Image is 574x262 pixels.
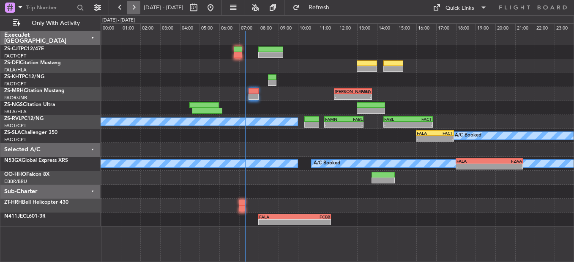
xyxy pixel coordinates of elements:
[4,102,55,107] a: ZS-NGSCitation Ultra
[301,5,337,11] span: Refresh
[4,172,49,177] a: OO-HHOFalcon 8X
[4,53,26,59] a: FACT/CPT
[495,23,515,31] div: 20:00
[4,88,65,93] a: ZS-MRHCitation Mustang
[4,102,23,107] span: ZS-NGS
[4,130,57,135] a: ZS-SLAChallenger 350
[353,89,371,94] div: FALA
[144,4,183,11] span: [DATE] - [DATE]
[295,214,330,219] div: FCBB
[4,136,26,143] a: FACT/CPT
[9,16,92,30] button: Only With Activity
[140,23,160,31] div: 02:00
[4,46,21,52] span: ZS-CJT
[344,117,363,122] div: FABL
[446,4,474,13] div: Quick Links
[4,172,26,177] span: OO-HHO
[4,214,23,219] span: N411JE
[4,158,22,163] span: N53GX
[121,23,141,31] div: 01:00
[456,158,489,164] div: FALA
[4,109,27,115] a: FALA/HLA
[4,74,22,79] span: ZS-KHT
[4,178,27,185] a: EBBR/BRU
[338,23,358,31] div: 12:00
[314,157,340,170] div: A/C Booked
[4,130,21,135] span: ZS-SLA
[397,23,417,31] div: 15:00
[4,74,44,79] a: ZS-KHTPC12/NG
[489,164,522,169] div: -
[298,23,318,31] div: 10:00
[344,122,363,127] div: -
[4,95,27,101] a: FAOR/JNB
[22,20,89,26] span: Only With Activity
[455,129,481,142] div: A/C Booked
[26,1,74,14] input: Trip Number
[456,164,489,169] div: -
[4,200,22,205] span: ZT-HRH
[384,122,408,127] div: -
[4,46,44,52] a: ZS-CJTPC12/47E
[417,131,435,136] div: FALA
[357,23,377,31] div: 13:00
[489,158,522,164] div: FZAA
[4,200,68,205] a: ZT-HRHBell Helicopter 430
[4,116,44,121] a: ZS-RVLPC12/NG
[239,23,259,31] div: 07:00
[4,67,27,73] a: FALA/HLA
[384,117,408,122] div: FABL
[259,214,295,219] div: FALA
[4,60,61,65] a: ZS-DFICitation Mustang
[335,89,353,94] div: [PERSON_NAME]
[4,158,68,163] a: N53GXGlobal Express XRS
[325,122,344,127] div: -
[102,17,135,24] div: [DATE] - [DATE]
[515,23,535,31] div: 21:00
[429,1,491,14] button: Quick Links
[408,122,432,127] div: -
[4,88,24,93] span: ZS-MRH
[4,116,21,121] span: ZS-RVL
[4,214,46,219] a: N411JECL601-3R
[200,23,219,31] div: 05:00
[408,117,432,122] div: FACT
[259,23,279,31] div: 08:00
[416,23,436,31] div: 16:00
[4,123,26,129] a: FACT/CPT
[435,136,453,141] div: -
[219,23,239,31] div: 06:00
[335,94,353,99] div: -
[436,23,456,31] div: 17:00
[535,23,555,31] div: 22:00
[279,23,298,31] div: 09:00
[377,23,397,31] div: 14:00
[435,131,453,136] div: FACT
[318,23,338,31] div: 11:00
[259,220,295,225] div: -
[325,117,344,122] div: FAMN
[295,220,330,225] div: -
[289,1,339,14] button: Refresh
[476,23,495,31] div: 19:00
[180,23,200,31] div: 04:00
[417,136,435,141] div: -
[4,81,26,87] a: FACT/CPT
[160,23,180,31] div: 03:00
[456,23,476,31] div: 18:00
[353,94,371,99] div: -
[4,60,20,65] span: ZS-DFI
